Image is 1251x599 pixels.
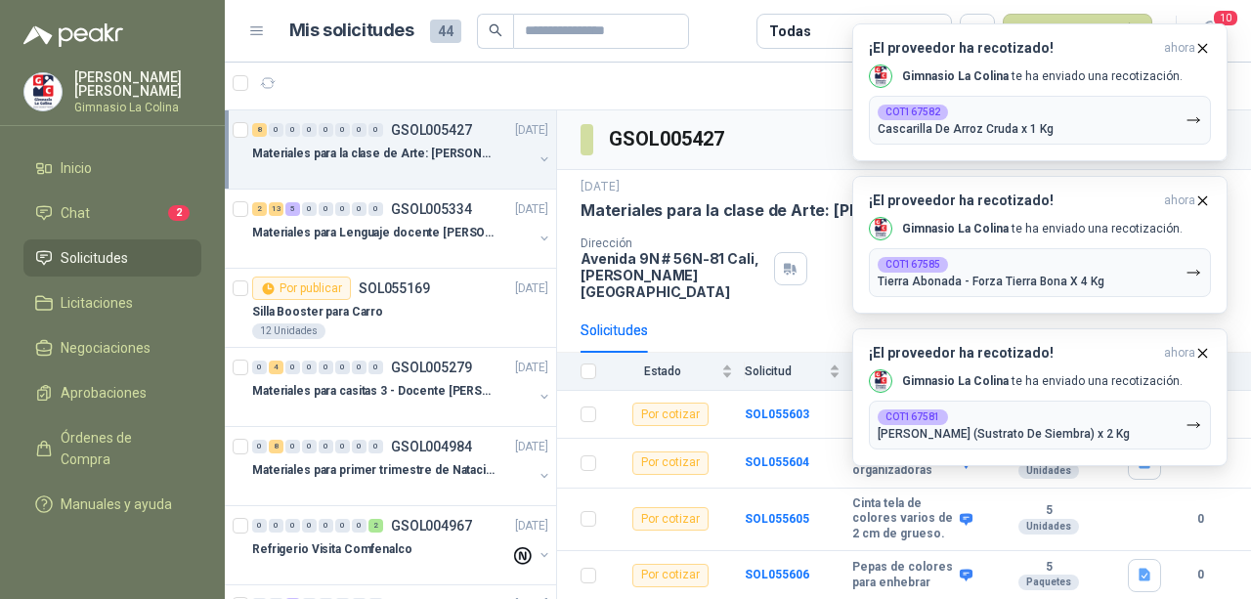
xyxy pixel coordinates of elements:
[252,440,267,453] div: 0
[1164,345,1195,362] span: ahora
[23,329,201,366] a: Negociaciones
[269,440,283,453] div: 8
[852,560,955,590] b: Pepas de colores para enhebrar
[285,440,300,453] div: 0
[61,247,128,269] span: Solicitudes
[352,519,367,533] div: 0
[515,438,548,456] p: [DATE]
[745,512,809,526] a: SOL055605
[252,277,351,300] div: Por publicar
[745,353,852,391] th: Solicitud
[1212,9,1239,27] span: 10
[391,440,472,453] p: GSOL004984
[902,68,1183,85] p: te ha enviado una recotización.
[745,407,809,421] b: SOL055603
[352,123,367,137] div: 0
[745,364,825,378] span: Solicitud
[61,382,147,404] span: Aprobaciones
[319,519,333,533] div: 0
[23,239,201,277] a: Solicitudes
[869,248,1211,297] button: COT167585Tierra Abonada - Forza Tierra Bona X 4 Kg
[581,320,648,341] div: Solicitudes
[885,107,940,117] b: COT167582
[869,96,1211,145] button: COT167582Cascarilla De Arroz Cruda x 1 Kg
[368,202,383,216] div: 0
[608,364,717,378] span: Estado
[632,507,709,531] div: Por cotizar
[902,374,1009,388] b: Gimnasio La Colina
[391,361,472,374] p: GSOL005279
[852,23,1228,161] button: ¡El proveedor ha recotizado!ahora Company LogoGimnasio La Colina te ha enviado una recotización.C...
[869,345,1156,362] h3: ¡El proveedor ha recotizado!
[902,221,1183,237] p: te ha enviado una recotización.
[878,427,1130,441] p: [PERSON_NAME] (Sustrato De Siembra) x 2 Kg
[368,440,383,453] div: 0
[23,150,201,187] a: Inicio
[252,435,552,497] a: 0 8 0 0 0 0 0 0 GSOL004984[DATE] Materiales para primer trimestre de Natación
[885,412,940,422] b: COT167581
[632,564,709,587] div: Por cotizar
[23,419,201,478] a: Órdenes de Compra
[225,269,556,348] a: Por publicarSOL055169[DATE] Silla Booster para Carro12 Unidades
[581,236,766,250] p: Dirección
[1003,14,1152,49] button: Nueva solicitud
[981,560,1116,576] b: 5
[252,514,552,577] a: 0 0 0 0 0 0 0 2 GSOL004967[DATE] Refrigerio Visita Comfenalco
[269,519,283,533] div: 0
[769,21,810,42] div: Todas
[852,176,1228,314] button: ¡El proveedor ha recotizado!ahora Company LogoGimnasio La Colina te ha enviado una recotización.C...
[878,275,1104,288] p: Tierra Abonada - Forza Tierra Bona X 4 Kg
[609,124,727,154] h3: GSOL005427
[352,202,367,216] div: 0
[1192,14,1228,49] button: 10
[581,200,965,221] p: Materiales para la clase de Arte: [PERSON_NAME]
[352,361,367,374] div: 0
[285,123,300,137] div: 0
[302,202,317,216] div: 0
[581,250,766,300] p: Avenida 9N # 56N-81 Cali , [PERSON_NAME][GEOGRAPHIC_DATA]
[1018,575,1079,590] div: Paquetes
[581,178,620,196] p: [DATE]
[391,519,472,533] p: GSOL004967
[335,440,350,453] div: 0
[252,323,325,339] div: 12 Unidades
[23,486,201,523] a: Manuales y ayuda
[745,455,809,469] a: SOL055604
[61,202,90,224] span: Chat
[869,40,1156,57] h3: ¡El proveedor ha recotizado!
[632,451,709,475] div: Por cotizar
[23,374,201,411] a: Aprobaciones
[252,382,496,401] p: Materiales para casitas 3 - Docente [PERSON_NAME]
[1164,193,1195,209] span: ahora
[981,503,1116,519] b: 5
[745,568,809,581] a: SOL055606
[252,361,267,374] div: 0
[252,461,496,480] p: Materiales para primer trimestre de Natación
[61,292,133,314] span: Licitaciones
[391,202,472,216] p: GSOL005334
[1173,566,1228,584] b: 0
[319,361,333,374] div: 0
[285,519,300,533] div: 0
[632,403,709,426] div: Por cotizar
[368,519,383,533] div: 2
[302,519,317,533] div: 0
[252,123,267,137] div: 8
[252,519,267,533] div: 0
[1164,40,1195,57] span: ahora
[319,440,333,453] div: 0
[61,157,92,179] span: Inicio
[885,260,940,270] b: COT167585
[515,517,548,535] p: [DATE]
[285,361,300,374] div: 0
[61,337,151,359] span: Negociaciones
[359,281,430,295] p: SOL055169
[23,23,123,47] img: Logo peakr
[608,353,745,391] th: Estado
[869,193,1156,209] h3: ¡El proveedor ha recotizado!
[515,121,548,140] p: [DATE]
[368,123,383,137] div: 0
[168,205,190,221] span: 2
